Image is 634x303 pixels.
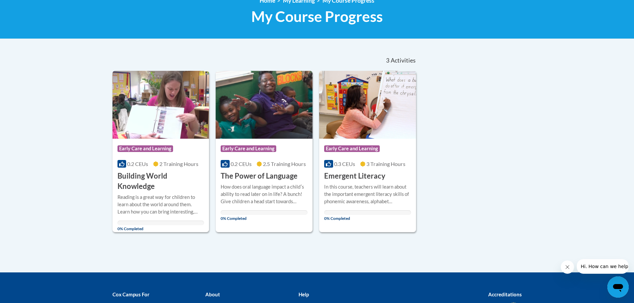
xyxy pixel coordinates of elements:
[117,194,204,216] div: Reading is a great way for children to learn about the world around them. Learn how you can bring...
[488,291,522,297] b: Accreditations
[324,183,411,205] div: In this course, teachers will learn about the important emergent literacy skills of phonemic awar...
[324,171,385,181] h3: Emergent Literacy
[231,161,252,167] span: 0.2 CEUs
[319,71,416,232] a: Course LogoEarly Care and Learning0.3 CEUs3 Training Hours Emergent LiteracyIn this course, teach...
[324,145,380,152] span: Early Care and Learning
[159,161,198,167] span: 2 Training Hours
[112,71,209,139] img: Course Logo
[299,291,309,297] b: Help
[221,171,298,181] h3: The Power of Language
[607,276,629,298] iframe: Button to launch messaging window
[561,260,574,274] iframe: Close message
[386,57,389,64] span: 3
[216,71,313,232] a: Course LogoEarly Care and Learning0.2 CEUs2.5 Training Hours The Power of LanguageHow does oral l...
[127,161,148,167] span: 0.2 CEUs
[112,71,209,232] a: Course LogoEarly Care and Learning0.2 CEUs2 Training Hours Building World KnowledgeReading is a g...
[319,71,416,139] img: Course Logo
[251,8,383,25] span: My Course Progress
[112,291,149,297] b: Cox Campus For
[117,171,204,192] h3: Building World Knowledge
[4,5,54,10] span: Hi. How can we help?
[205,291,220,297] b: About
[263,161,306,167] span: 2.5 Training Hours
[366,161,405,167] span: 3 Training Hours
[334,161,355,167] span: 0.3 CEUs
[221,145,276,152] span: Early Care and Learning
[577,259,629,274] iframe: Message from company
[117,145,173,152] span: Early Care and Learning
[221,183,308,205] div: How does oral language impact a childʹs ability to read later on in life? A bunch! Give children ...
[216,71,313,139] img: Course Logo
[391,57,416,64] span: Activities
